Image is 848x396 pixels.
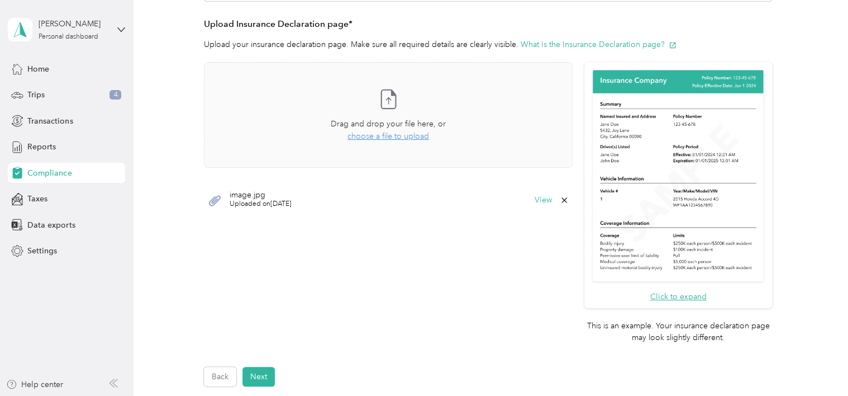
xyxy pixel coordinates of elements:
span: Data exports [27,219,75,231]
button: What is the Insurance Declaration page? [521,39,677,50]
span: choose a file to upload [347,131,429,141]
span: Drag and drop your file here, or [331,119,446,129]
img: Sample insurance declaration [590,68,766,285]
span: image.jpg [230,191,292,199]
span: Home [27,63,49,75]
span: Drag and drop your file here, orchoose a file to upload [204,63,572,167]
button: View [535,196,552,204]
button: Next [242,367,275,386]
div: [PERSON_NAME] [39,18,108,30]
iframe: Everlance-gr Chat Button Frame [785,333,848,396]
span: Reports [27,141,56,153]
div: Personal dashboard [39,34,98,40]
button: Back [204,367,236,386]
span: Trips [27,89,45,101]
span: Compliance [27,167,72,179]
span: Taxes [27,193,47,205]
h3: Upload Insurance Declaration page* [204,17,772,31]
p: This is an example. Your insurance declaration page may look slightly different. [584,320,772,343]
span: Uploaded on [DATE] [230,199,292,209]
button: Help center [6,379,63,390]
button: Click to expand [650,291,706,303]
span: Transactions [27,115,73,127]
span: 4 [109,90,121,100]
span: Settings [27,245,57,257]
p: Upload your insurance declaration page. Make sure all required details are clearly visible. [204,39,772,50]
